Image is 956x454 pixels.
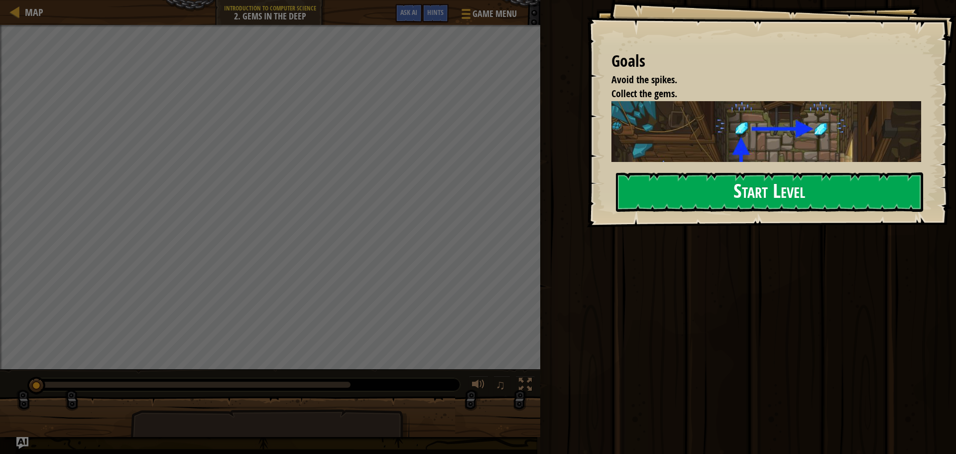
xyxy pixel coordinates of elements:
button: Ask AI [16,437,28,449]
button: Adjust volume [469,376,488,396]
span: Hints [427,7,444,17]
span: Collect the gems. [611,87,677,100]
span: Map [25,5,43,19]
span: Ask AI [400,7,417,17]
div: Goals [611,50,921,73]
li: Avoid the spikes. [599,73,919,87]
button: Start Level [616,172,923,212]
button: Ask AI [395,4,422,22]
button: ♫ [493,376,510,396]
span: Game Menu [473,7,517,20]
button: Game Menu [454,4,523,27]
span: Avoid the spikes. [611,73,677,86]
a: Map [20,5,43,19]
button: Toggle fullscreen [515,376,535,396]
li: Collect the gems. [599,87,919,101]
img: Gems in the deep [611,101,929,261]
span: ♫ [495,377,505,392]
